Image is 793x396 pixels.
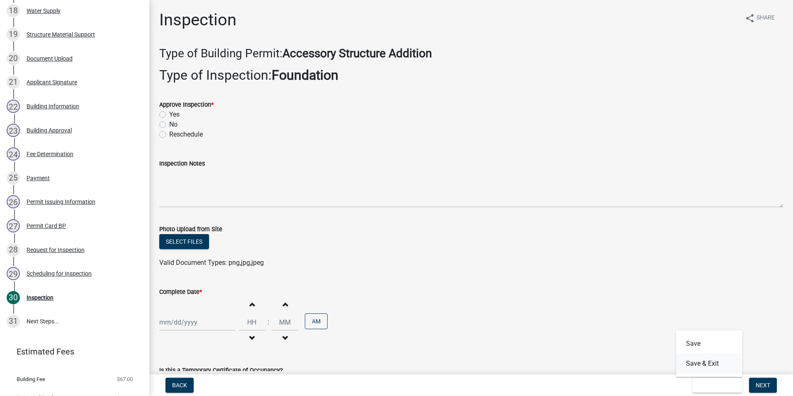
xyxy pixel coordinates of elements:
div: Scheduling for Inspection [27,271,92,276]
div: 18 [7,4,20,17]
div: 22 [7,100,20,113]
button: shareShare [738,10,781,26]
div: Applicant Signature [27,79,77,85]
input: Hours [238,314,265,331]
button: Save & Exit [676,354,742,374]
div: Building Approval [27,127,72,133]
label: Is this a Temporary Certificate of Occupancy? [159,368,283,374]
label: Photo Upload from Site [159,227,222,232]
div: 25 [7,171,20,185]
span: $67.00 [117,376,133,382]
div: 26 [7,195,20,208]
input: mm/dd/yyyy [159,314,235,331]
div: : [265,317,272,327]
div: 28 [7,243,20,257]
div: 27 [7,219,20,232]
label: Approve Inspection [159,102,214,108]
div: Fee Determination [27,151,73,157]
h1: Inspection [159,10,236,30]
div: Building Information [27,103,79,109]
div: Permit Card BP [27,223,66,229]
strong: Foundation [272,67,338,83]
div: Water Supply [27,8,61,14]
label: Inspection Notes [159,161,205,167]
div: 24 [7,147,20,161]
span: Building Fee [17,376,45,382]
div: 21 [7,76,20,89]
span: Save & Exit [699,382,731,389]
a: Estimated Fees [7,343,136,360]
div: 23 [7,124,20,137]
div: Structure Material Support [27,32,95,37]
button: Save & Exit [692,378,742,393]
input: Minutes [272,314,298,331]
div: 20 [7,52,20,65]
label: No [169,120,178,130]
span: Back [172,382,187,389]
h3: Type of Building Permit: [159,46,783,61]
div: Save & Exit [676,330,742,377]
h2: Type of Inspection: [159,67,783,83]
div: Inspection [27,295,54,301]
div: 31 [7,315,20,328]
strong: Accessory Structure Addition [282,46,432,60]
span: Valid Document Types: png,jpg,jpeg [159,259,264,266]
label: Yes [169,110,180,120]
button: Back [165,378,194,393]
button: Select files [159,234,209,249]
button: AM [305,313,328,329]
span: Share [757,13,775,23]
div: Document Upload [27,56,73,61]
div: 29 [7,267,20,280]
div: 19 [7,28,20,41]
label: Reschedule [169,130,203,139]
div: Permit Issuing Information [27,199,95,205]
div: 30 [7,291,20,304]
button: Save [676,334,742,354]
button: Next [749,378,777,393]
label: Complete Date [159,289,202,295]
i: share [745,13,755,23]
div: Payment [27,175,50,181]
div: Request for Inspection [27,247,85,253]
span: Next [756,382,770,389]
